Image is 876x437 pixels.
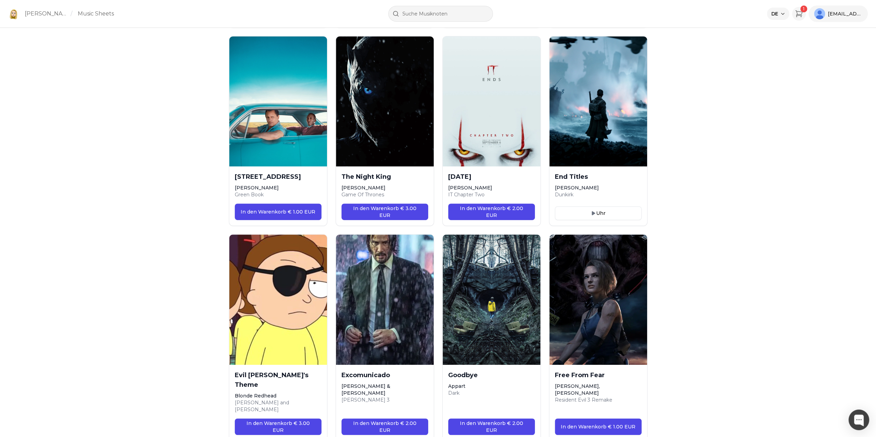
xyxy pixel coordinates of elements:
[341,383,390,396] span: [PERSON_NAME] & [PERSON_NAME]
[555,185,599,191] span: [PERSON_NAME]
[336,365,434,409] a: Excomunicado[PERSON_NAME] & [PERSON_NAME][PERSON_NAME] 3
[800,6,807,12] span: 1
[814,8,825,19] img: avatar
[448,191,535,198] div: IT Chapter Two
[336,36,434,167] img: Cover of The Night King - Ramin Djawadi
[25,10,68,18] a: [PERSON_NAME]
[792,7,806,21] button: Warenkorb
[555,191,642,198] div: Dunkirk
[448,370,535,380] h2: Goodbye
[767,8,789,20] button: Select language
[549,234,647,365] img: Cover of Free From Fear - Masami Ueda, Saori Maeda
[555,383,600,396] span: [PERSON_NAME], [PERSON_NAME]
[341,418,428,435] button: In den Warenkorb € 2.00 EUR
[235,393,276,399] span: Blonde Redhead
[555,211,642,217] a: Uhr
[443,365,540,402] a: GoodbyeAppartDark
[229,166,327,204] a: [STREET_ADDRESS][PERSON_NAME]Green Book
[341,204,428,220] button: In den Warenkorb € 3.00 EUR
[555,418,642,435] button: In den Warenkorb € 1.00 EUR
[336,166,434,204] a: The Night King[PERSON_NAME]Game Of Thrones
[448,383,465,389] span: Appart
[235,191,321,198] div: Green Book
[448,418,535,435] button: In den Warenkorb € 2.00 EUR
[229,234,327,365] img: Cover of Evil Morty's Theme - Blonde Redhead
[443,166,540,204] a: [DATE][PERSON_NAME]IT Chapter Two
[78,10,114,18] a: Music Sheets
[229,36,327,167] img: Cover of 881 7th Ave - Kris Bowers
[341,191,428,198] div: Game Of Thrones
[771,10,778,17] span: DE
[549,36,647,167] img: Cover of End Titles - Hans Zimmer
[555,172,642,182] h2: End Titles
[235,418,321,435] button: In den Warenkorb € 3.00 EUR
[235,185,279,191] span: [PERSON_NAME]
[235,399,321,413] div: [PERSON_NAME] and [PERSON_NAME]
[341,172,428,182] h2: The Night King
[555,206,642,220] button: Uhr
[336,234,434,365] img: Cover of Excomunicado - Tyler Bates & Joel J. Richard
[555,396,642,403] div: Resident Evil 3 Remake
[549,365,647,409] a: Free From Fear[PERSON_NAME], [PERSON_NAME]Resident Evil 3 Remake
[71,10,72,18] span: /
[229,365,327,418] a: Evil [PERSON_NAME]'s ThemeBlonde Redhead[PERSON_NAME] and [PERSON_NAME]
[448,185,492,191] span: [PERSON_NAME]
[448,204,535,220] button: In den Warenkorb € 2.00 EUR
[341,185,386,191] span: [PERSON_NAME]
[448,390,535,396] div: Dark
[443,234,540,365] img: Cover of Goodbye - Appart
[8,8,19,19] img: Kate Maystrova
[341,396,428,403] div: [PERSON_NAME] 3
[549,166,647,204] a: End Titles[PERSON_NAME]Dunkirk
[443,36,540,167] img: Cover of 27 Years Later - Benjamin Wallfisch
[341,370,428,380] h2: Excomunicado
[828,10,862,17] span: [EMAIL_ADDRESS][DOMAIN_NAME]
[809,6,868,22] button: [EMAIL_ADDRESS][DOMAIN_NAME]
[235,172,321,182] h2: [STREET_ADDRESS]
[555,370,642,380] h2: Free From Fear
[448,172,535,182] h2: [DATE]
[235,370,321,390] h2: Evil [PERSON_NAME]'s Theme
[235,204,321,220] button: In den Warenkorb € 1.00 EUR
[388,6,493,22] input: Suche Musiknoten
